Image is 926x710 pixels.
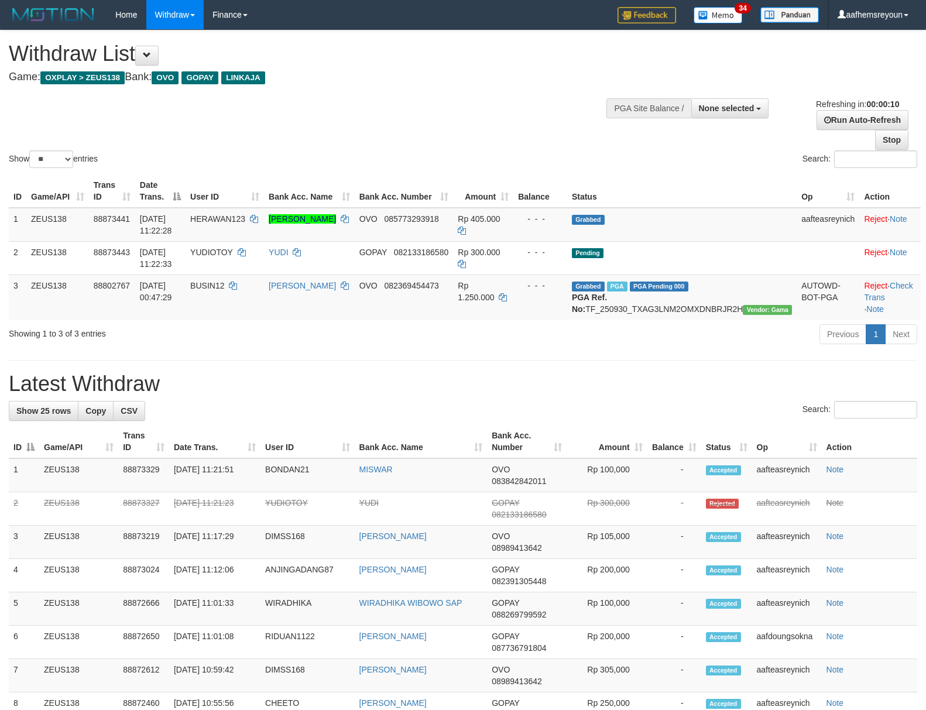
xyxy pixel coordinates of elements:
th: Balance: activate to sort column ascending [647,425,701,458]
td: ZEUS138 [39,458,118,492]
th: Status [567,174,797,208]
a: [PERSON_NAME] [269,214,336,224]
td: 5 [9,592,39,626]
td: · · [859,275,921,320]
td: Rp 105,000 [567,526,647,559]
td: - [647,458,701,492]
span: OVO [492,665,510,674]
span: Vendor URL: https://trx31.1velocity.biz [743,305,792,315]
a: Note [890,214,907,224]
td: - [647,492,701,526]
span: Grabbed [572,282,605,291]
span: 34 [735,3,750,13]
span: None selected [699,104,754,113]
span: Show 25 rows [16,406,71,416]
td: aafteasreynich [752,659,822,692]
td: 1 [9,208,26,242]
td: Rp 305,000 [567,659,647,692]
td: [DATE] 11:21:51 [169,458,260,492]
th: ID [9,174,26,208]
span: Refreshing in: [816,100,899,109]
span: Copy 082391305448 to clipboard [492,577,546,586]
strong: 00:00:10 [866,100,899,109]
a: Show 25 rows [9,401,78,421]
td: aafteasreynich [752,492,822,526]
td: · [859,208,921,242]
a: Stop [875,130,908,150]
td: Rp 200,000 [567,559,647,592]
td: aafteasreynich [752,526,822,559]
a: [PERSON_NAME] [359,698,427,708]
td: 7 [9,659,39,692]
span: GOPAY [492,632,519,641]
span: Accepted [706,465,741,475]
th: Balance [513,174,567,208]
span: GOPAY [181,71,218,84]
td: ZEUS138 [26,241,89,275]
td: 88872666 [118,592,169,626]
span: PGA Pending [630,282,688,291]
td: aafteasreynich [752,559,822,592]
img: Feedback.jpg [618,7,676,23]
span: OVO [492,465,510,474]
td: 6 [9,626,39,659]
td: AUTOWD-BOT-PGA [797,275,859,320]
td: 88872612 [118,659,169,692]
th: Trans ID: activate to sort column ascending [118,425,169,458]
td: ZEUS138 [26,208,89,242]
div: - - - [518,246,563,258]
td: aafteasreynich [797,208,859,242]
span: OVO [492,531,510,541]
span: [DATE] 11:22:33 [140,248,172,269]
span: 88802767 [94,281,130,290]
span: Accepted [706,699,741,709]
input: Search: [834,401,917,419]
span: Copy 082133186580 to clipboard [394,248,448,257]
span: Accepted [706,632,741,642]
a: Reject [864,248,887,257]
span: GOPAY [492,565,519,574]
span: Grabbed [572,215,605,225]
td: ZEUS138 [39,492,118,526]
td: Rp 300,000 [567,492,647,526]
span: Rp 1.250.000 [458,281,494,302]
span: Copy [85,406,106,416]
a: Note [826,632,844,641]
span: GOPAY [492,698,519,708]
span: Accepted [706,599,741,609]
a: CSV [113,401,145,421]
th: Op: activate to sort column ascending [752,425,822,458]
span: Copy 08989413642 to clipboard [492,543,542,553]
img: panduan.png [760,7,819,23]
a: Note [826,465,844,474]
span: Pending [572,248,603,258]
label: Show entries [9,150,98,168]
th: Date Trans.: activate to sort column descending [135,174,186,208]
td: Rp 100,000 [567,458,647,492]
button: None selected [691,98,769,118]
h4: Game: Bank: [9,71,606,83]
h1: Withdraw List [9,42,606,66]
td: aafteasreynich [752,458,822,492]
td: Rp 100,000 [567,592,647,626]
td: 88873327 [118,492,169,526]
td: 2 [9,492,39,526]
td: ZEUS138 [39,659,118,692]
th: User ID: activate to sort column ascending [260,425,355,458]
td: ZEUS138 [39,626,118,659]
a: Next [885,324,917,344]
td: · [859,241,921,275]
select: Showentries [29,150,73,168]
a: Note [826,565,844,574]
th: Amount: activate to sort column ascending [567,425,647,458]
a: [PERSON_NAME] [359,632,427,641]
a: Note [890,248,907,257]
a: [PERSON_NAME] [359,665,427,674]
td: - [647,659,701,692]
td: 3 [9,526,39,559]
th: Game/API: activate to sort column ascending [39,425,118,458]
td: [DATE] 11:01:33 [169,592,260,626]
th: Status: activate to sort column ascending [701,425,752,458]
span: BUSIN12 [190,281,224,290]
th: Bank Acc. Number: activate to sort column ascending [487,425,567,458]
